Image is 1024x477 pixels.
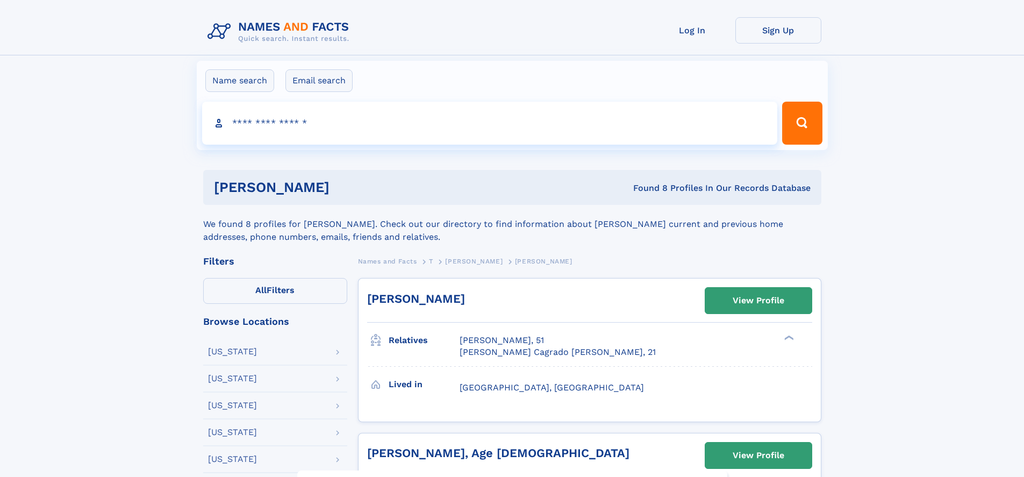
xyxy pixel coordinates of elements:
[358,254,417,268] a: Names and Facts
[202,102,778,145] input: search input
[214,181,482,194] h1: [PERSON_NAME]
[460,334,544,346] a: [PERSON_NAME], 51
[782,102,822,145] button: Search Button
[255,285,267,295] span: All
[367,292,465,305] a: [PERSON_NAME]
[733,288,784,313] div: View Profile
[389,331,460,350] h3: Relatives
[389,375,460,394] h3: Lived in
[705,288,812,314] a: View Profile
[460,382,644,393] span: [GEOGRAPHIC_DATA], [GEOGRAPHIC_DATA]
[649,17,735,44] a: Log In
[733,443,784,468] div: View Profile
[429,254,433,268] a: T
[203,205,821,244] div: We found 8 profiles for [PERSON_NAME]. Check out our directory to find information about [PERSON_...
[208,428,257,437] div: [US_STATE]
[203,17,358,46] img: Logo Names and Facts
[782,334,794,341] div: ❯
[460,346,656,358] a: [PERSON_NAME] Cagrado [PERSON_NAME], 21
[429,258,433,265] span: T
[445,254,503,268] a: [PERSON_NAME]
[705,443,812,468] a: View Profile
[481,182,811,194] div: Found 8 Profiles In Our Records Database
[367,446,629,460] a: [PERSON_NAME], Age [DEMOGRAPHIC_DATA]
[203,317,347,326] div: Browse Locations
[208,374,257,383] div: [US_STATE]
[208,455,257,464] div: [US_STATE]
[515,258,572,265] span: [PERSON_NAME]
[285,69,353,92] label: Email search
[208,401,257,410] div: [US_STATE]
[445,258,503,265] span: [PERSON_NAME]
[208,347,257,356] div: [US_STATE]
[203,278,347,304] label: Filters
[735,17,821,44] a: Sign Up
[203,257,347,266] div: Filters
[205,69,274,92] label: Name search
